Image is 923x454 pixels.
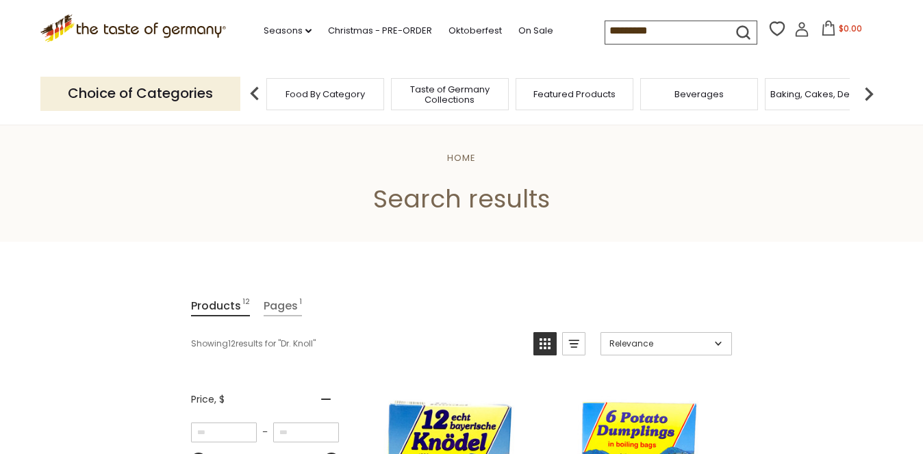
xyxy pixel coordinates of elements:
p: Choice of Categories [40,77,240,110]
a: Taste of Germany Collections [395,84,505,105]
a: View grid mode [533,332,557,355]
img: next arrow [855,80,883,108]
div: Showing results for " " [191,332,523,355]
a: View Products Tab [191,297,250,316]
input: Maximum value [273,423,339,442]
span: 12 [242,297,250,315]
span: – [257,426,273,438]
a: Food By Category [286,89,365,99]
h1: Search results [42,184,881,214]
a: Baking, Cakes, Desserts [770,89,876,99]
span: $0.00 [839,23,862,34]
button: $0.00 [812,21,870,41]
b: 12 [228,338,236,350]
span: Price [191,392,225,407]
a: Beverages [674,89,724,99]
a: View list mode [562,332,585,355]
span: 1 [299,297,302,315]
a: On Sale [518,23,553,38]
span: Relevance [609,338,710,350]
input: Minimum value [191,423,257,442]
a: Home [447,151,476,164]
a: Seasons [264,23,312,38]
img: previous arrow [241,80,268,108]
span: , $ [214,392,225,406]
a: Oktoberfest [448,23,502,38]
a: Christmas - PRE-ORDER [328,23,432,38]
a: View Pages Tab [264,297,302,316]
a: Sort options [600,332,732,355]
a: Featured Products [533,89,616,99]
